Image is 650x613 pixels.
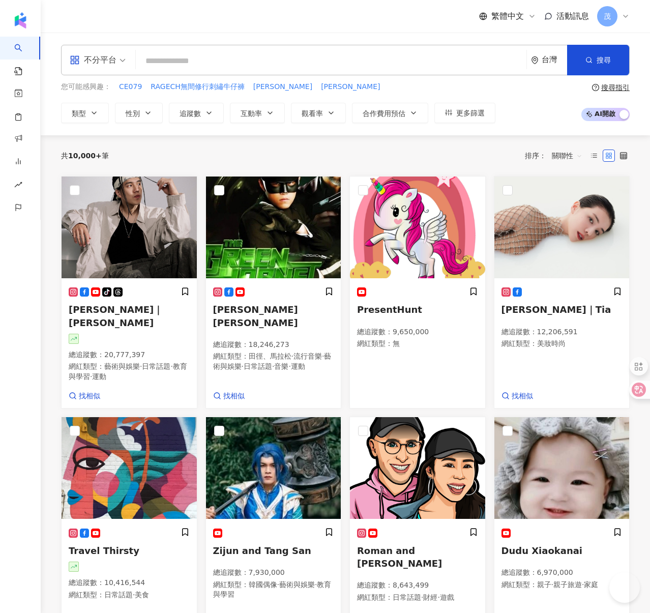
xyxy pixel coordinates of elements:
a: 找相似 [213,391,245,401]
p: 網紅類型 ： [213,580,334,600]
span: · [140,362,142,370]
p: 網紅類型 ： [69,362,190,382]
button: 追蹤數 [169,103,224,123]
div: 排序： [525,148,588,164]
button: 更多篩選 [434,103,495,123]
span: · [170,362,172,370]
p: 總追蹤數 ： 7,930,000 [213,568,334,578]
button: 合作費用預估 [352,103,428,123]
span: [PERSON_NAME]｜[PERSON_NAME] [69,304,163,328]
span: RAGECH無間修行刺繡牛仔褲 [151,82,245,92]
a: KOL Avatar[PERSON_NAME] [PERSON_NAME]總追蹤數：18,246,273網紅類型：田徑、馬拉松·流行音樂·藝術與娛樂·日常話題·音樂·運動找相似 [205,176,342,409]
span: · [322,352,324,360]
div: 台灣 [542,55,567,64]
button: [PERSON_NAME] [253,81,313,93]
img: KOL Avatar [62,417,197,519]
a: search [14,37,35,76]
button: RAGECH無間修行刺繡牛仔褲 [150,81,245,93]
span: CE079 [119,82,142,92]
button: 類型 [61,103,109,123]
button: 互動率 [230,103,285,123]
div: 搜尋指引 [601,83,630,92]
button: 性別 [115,103,163,123]
span: 類型 [72,109,86,118]
span: 活動訊息 [556,11,589,21]
img: KOL Avatar [350,177,485,278]
button: 觀看率 [291,103,346,123]
p: 網紅類型 ： [357,593,478,603]
span: 追蹤數 [180,109,201,118]
span: 找相似 [79,391,100,401]
p: 網紅類型 ： [501,339,623,349]
span: 田徑、馬拉松 [249,352,291,360]
span: 更多篩選 [456,109,485,117]
a: 找相似 [501,391,533,401]
a: KOL AvatarPresentHunt總追蹤數：9,650,000網紅類型：無 [349,176,486,409]
span: 合作費用預估 [363,109,405,118]
span: [PERSON_NAME] [PERSON_NAME] [213,304,298,328]
a: KOL Avatar[PERSON_NAME]｜Tia總追蹤數：12,206,591網紅類型：美妝時尚找相似 [494,176,630,409]
span: 性別 [126,109,140,118]
span: rise [14,174,22,197]
p: 總追蹤數 ： 12,206,591 [501,327,623,337]
span: · [272,362,274,370]
span: 觀看率 [302,109,323,118]
span: 韓國偶像 [249,580,277,589]
span: 茂 [604,11,611,22]
span: 關聯性 [552,148,582,164]
span: 日常話題 [142,362,170,370]
span: 日常話題 [104,591,133,599]
span: 找相似 [223,391,245,401]
p: 總追蹤數 ： 6,970,000 [501,568,623,578]
span: 藝術與娛樂 [279,580,315,589]
span: question-circle [592,84,599,91]
span: 找相似 [512,391,533,401]
iframe: Help Scout Beacon - Open [609,572,640,603]
span: appstore [70,55,80,65]
p: 網紅類型 ： [501,580,623,590]
span: 親子旅遊 [553,580,582,589]
span: · [421,593,423,601]
span: · [437,593,439,601]
span: 日常話題 [393,593,421,601]
span: · [291,352,293,360]
img: KOL Avatar [350,417,485,519]
span: 繁體中文 [491,11,524,22]
span: 音樂 [274,362,288,370]
a: 找相似 [69,391,100,401]
img: KOL Avatar [206,417,341,519]
img: KOL Avatar [206,177,341,278]
span: 互動率 [241,109,262,118]
span: 您可能感興趣： [61,82,111,92]
span: Roman and [PERSON_NAME] [357,545,442,569]
span: 藝術與娛樂 [104,362,140,370]
span: 日常話題 [244,362,272,370]
span: PresentHunt [357,304,422,315]
p: 總追蹤數 ： 20,777,397 [69,350,190,360]
span: 運動 [92,372,106,381]
p: 總追蹤數 ： 10,416,544 [69,578,190,588]
span: · [90,372,92,381]
span: [PERSON_NAME] [253,82,312,92]
span: 美食 [135,591,149,599]
button: [PERSON_NAME] [320,81,380,93]
span: 搜尋 [597,56,611,64]
span: [PERSON_NAME]｜Tia [501,304,611,315]
span: 運動 [291,362,305,370]
div: 不分平台 [70,52,116,68]
span: 遊戲 [440,593,454,601]
span: · [277,580,279,589]
img: logo icon [12,12,28,28]
p: 總追蹤數 ： 8,643,499 [357,580,478,591]
span: · [133,591,135,599]
span: 家庭 [584,580,598,589]
span: 教育與學習 [69,362,187,381]
span: Zijun and Tang San [213,545,311,556]
span: 藝術與娛樂 [213,352,332,370]
p: 網紅類型 ： [69,590,190,600]
span: · [288,362,290,370]
button: 搜尋 [567,45,629,75]
span: 美妝時尚 [537,339,566,347]
button: CE079 [119,81,142,93]
span: Travel Thirsty [69,545,139,556]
